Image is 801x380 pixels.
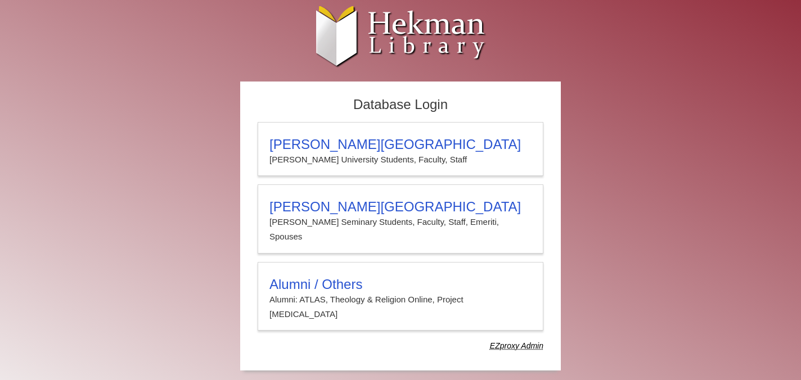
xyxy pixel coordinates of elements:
h3: Alumni / Others [269,277,532,292]
a: [PERSON_NAME][GEOGRAPHIC_DATA][PERSON_NAME] Seminary Students, Faculty, Staff, Emeriti, Spouses [258,184,543,254]
p: Alumni: ATLAS, Theology & Religion Online, Project [MEDICAL_DATA] [269,292,532,322]
summary: Alumni / OthersAlumni: ATLAS, Theology & Religion Online, Project [MEDICAL_DATA] [269,277,532,322]
h3: [PERSON_NAME][GEOGRAPHIC_DATA] [269,137,532,152]
p: [PERSON_NAME] University Students, Faculty, Staff [269,152,532,167]
p: [PERSON_NAME] Seminary Students, Faculty, Staff, Emeriti, Spouses [269,215,532,245]
dfn: Use Alumni login [490,341,543,350]
a: [PERSON_NAME][GEOGRAPHIC_DATA][PERSON_NAME] University Students, Faculty, Staff [258,122,543,176]
h2: Database Login [252,93,549,116]
h3: [PERSON_NAME][GEOGRAPHIC_DATA] [269,199,532,215]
